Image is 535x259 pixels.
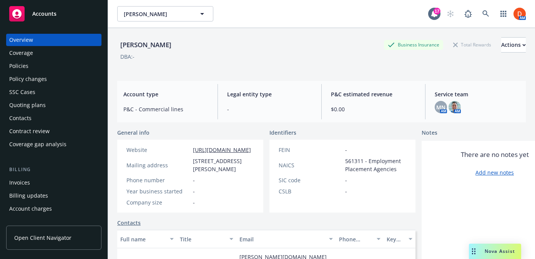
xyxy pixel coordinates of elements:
a: Installment plans [6,216,101,228]
a: Coverage gap analysis [6,138,101,150]
div: Company size [126,198,190,206]
div: Account charges [9,203,52,215]
div: Phone number [126,176,190,184]
span: - [345,187,347,195]
span: - [345,176,347,184]
div: Actions [501,38,526,52]
a: Policy changes [6,73,101,85]
span: - [227,105,312,113]
div: Quoting plans [9,99,46,111]
a: [URL][DOMAIN_NAME] [193,146,251,153]
div: Full name [120,235,165,243]
span: Accounts [32,11,56,17]
a: Contract review [6,125,101,137]
span: General info [117,129,150,137]
div: Year business started [126,187,190,195]
div: FEIN [279,146,342,154]
button: Nova Assist [469,244,521,259]
div: Policy changes [9,73,47,85]
a: Switch app [496,6,511,21]
div: Overview [9,34,33,46]
span: Identifiers [269,129,296,137]
div: Contacts [9,112,32,124]
button: Phone number [336,230,384,248]
div: Mailing address [126,161,190,169]
a: Coverage [6,47,101,59]
div: Title [180,235,225,243]
span: Service team [435,90,520,98]
span: - [193,187,195,195]
span: There are no notes yet [461,150,529,159]
span: Legal entity type [227,90,312,98]
span: - [193,176,195,184]
div: Contract review [9,125,50,137]
button: Email [236,230,336,248]
div: NAICS [279,161,342,169]
a: Contacts [6,112,101,124]
button: Full name [117,230,177,248]
span: P&C estimated revenue [331,90,416,98]
div: CSLB [279,187,342,195]
span: - [345,146,347,154]
button: Title [177,230,236,248]
a: Start snowing [443,6,458,21]
div: Drag to move [469,244,479,259]
a: Invoices [6,177,101,189]
div: 17 [434,8,440,15]
a: Policies [6,60,101,72]
a: Add new notes [475,168,514,177]
a: SSC Cases [6,86,101,98]
div: Business Insurance [384,40,443,49]
span: 561311 - Employment Placement Agencies [345,157,406,173]
span: [STREET_ADDRESS][PERSON_NAME] [193,157,254,173]
span: $0.00 [331,105,416,113]
div: Billing [6,166,101,173]
span: [PERSON_NAME] [124,10,190,18]
a: Billing updates [6,190,101,202]
span: Open Client Navigator [14,234,71,242]
img: photo [449,101,461,113]
div: Key contact [387,235,404,243]
div: Coverage gap analysis [9,138,66,150]
span: Account type [123,90,208,98]
div: Invoices [9,177,30,189]
a: Quoting plans [6,99,101,111]
div: Billing updates [9,190,48,202]
button: Actions [501,37,526,53]
span: Notes [422,129,437,138]
div: SIC code [279,176,342,184]
a: Account charges [6,203,101,215]
div: Coverage [9,47,33,59]
div: DBA: - [120,53,135,61]
span: Nova Assist [485,248,515,254]
div: Total Rewards [449,40,495,49]
button: Key contact [384,230,415,248]
div: Policies [9,60,28,72]
span: - [193,198,195,206]
span: P&C - Commercial lines [123,105,208,113]
img: photo [513,8,526,20]
div: SSC Cases [9,86,35,98]
div: Phone number [339,235,372,243]
div: Email [239,235,324,243]
a: Report a Bug [460,6,476,21]
a: Overview [6,34,101,46]
span: MN [436,103,445,111]
a: Accounts [6,3,101,25]
div: Website [126,146,190,154]
div: Installment plans [9,216,54,228]
div: [PERSON_NAME] [117,40,174,50]
a: Contacts [117,219,141,227]
a: Search [478,6,493,21]
button: [PERSON_NAME] [117,6,213,21]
